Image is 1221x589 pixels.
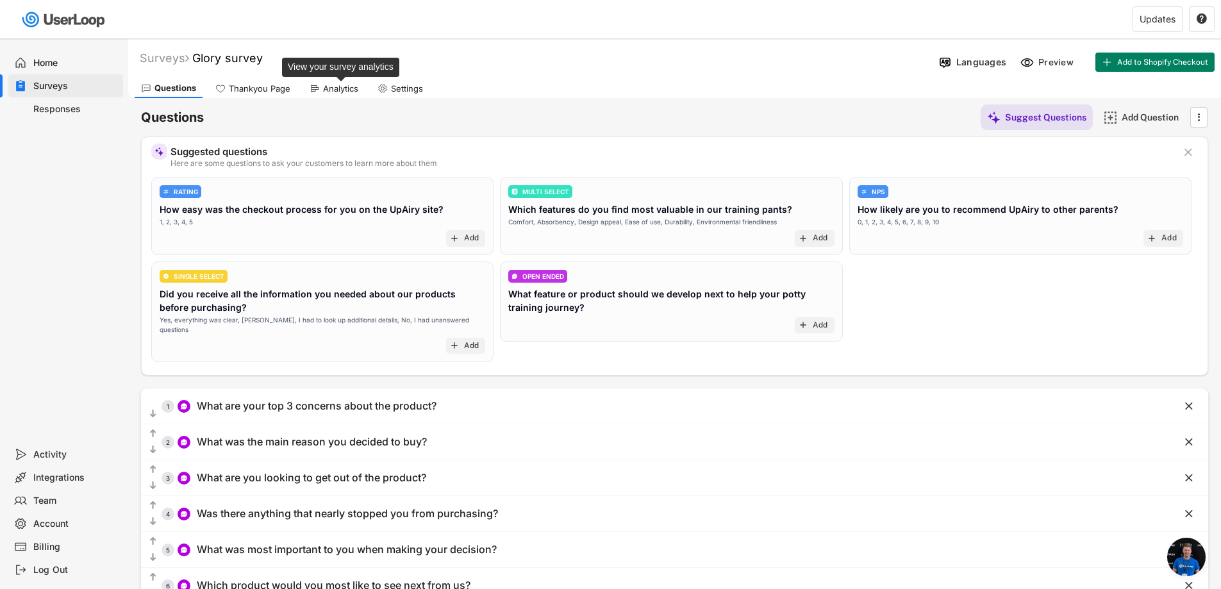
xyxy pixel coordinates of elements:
[798,320,808,330] button: add
[1038,56,1077,68] div: Preview
[147,408,158,420] button: 
[1182,146,1195,159] button: 
[163,188,169,195] img: AdjustIcon.svg
[1184,145,1192,159] text: 
[511,188,518,195] img: ListMajor.svg
[1185,471,1193,485] text: 
[162,547,174,553] div: 5
[33,449,118,461] div: Activity
[1005,112,1086,123] div: Suggest Questions
[150,552,156,563] text: 
[858,203,1118,216] div: How likely are you to recommend UpAiry to other parents?
[150,536,156,547] text: 
[1198,110,1200,124] text: 
[1167,538,1206,576] div: Open chat
[33,518,118,530] div: Account
[180,546,188,554] img: ConversationMinor.svg
[150,500,156,511] text: 
[150,480,156,491] text: 
[33,495,118,507] div: Team
[1183,508,1195,520] button: 
[1122,112,1186,123] div: Add Question
[798,233,808,244] button: add
[154,83,196,94] div: Questions
[160,287,485,314] div: Did you receive all the information you needed about our products before purchasing?
[147,515,158,528] button: 
[174,188,198,195] div: RATING
[464,233,479,244] div: Add
[147,427,158,440] button: 
[522,188,569,195] div: MULTI SELECT
[147,535,158,548] button: 
[813,320,828,331] div: Add
[464,341,479,351] div: Add
[813,233,828,244] div: Add
[162,511,174,517] div: 4
[938,56,952,69] img: Language%20Icon.svg
[449,233,460,244] button: add
[174,273,224,279] div: SINGLE SELECT
[33,472,118,484] div: Integrations
[1192,108,1205,127] button: 
[522,273,564,279] div: OPEN ENDED
[150,408,156,419] text: 
[33,541,118,553] div: Billing
[987,111,1001,124] img: MagicMajor%20%28Purple%29.svg
[1196,13,1208,25] button: 
[162,475,174,481] div: 3
[150,464,156,475] text: 
[180,438,188,446] img: ConversationMinor.svg
[508,217,777,227] div: Comfort, Absorbency, Design appeal, Ease of use, Durability, Environmental friendliness
[1197,13,1207,24] text: 
[858,217,939,227] div: 0, 1, 2, 3, 4, 5, 6, 7, 8, 9, 10
[391,83,423,94] div: Settings
[180,402,188,410] img: ConversationMinor.svg
[1104,111,1117,124] img: AddMajor.svg
[147,444,158,456] button: 
[1095,53,1215,72] button: Add to Shopify Checkout
[1117,58,1208,66] span: Add to Shopify Checkout
[1140,15,1175,24] div: Updates
[197,507,498,520] div: Was there anything that nearly stopped you from purchasing?
[33,57,118,69] div: Home
[160,217,193,227] div: 1, 2, 3, 4, 5
[150,516,156,527] text: 
[162,439,174,445] div: 2
[180,510,188,518] img: ConversationMinor.svg
[1185,399,1193,413] text: 
[150,444,156,455] text: 
[163,273,169,279] img: CircleTickMinorWhite.svg
[872,188,885,195] div: NPS
[160,315,485,335] div: Yes, everything was clear, [PERSON_NAME], I had to look up additional details, No, I had unanswer...
[170,160,1172,167] div: Here are some questions to ask your customers to learn more about them
[150,428,156,439] text: 
[197,543,497,556] div: What was most important to you when making your decision?
[33,80,118,92] div: Surveys
[1183,472,1195,485] button: 
[1183,400,1195,413] button: 
[147,499,158,512] button: 
[861,188,867,195] img: AdjustIcon.svg
[150,572,156,583] text: 
[1185,435,1193,449] text: 
[140,51,189,65] div: Surveys
[141,109,204,126] h6: Questions
[162,583,174,589] div: 6
[33,103,118,115] div: Responses
[1161,233,1177,244] div: Add
[508,203,792,216] div: Which features do you find most valuable in our training pants?
[1147,233,1157,244] text: add
[449,340,460,351] button: add
[197,435,427,449] div: What was the main reason you decided to buy?
[229,83,290,94] div: Thankyou Page
[956,56,1006,68] div: Languages
[162,403,174,410] div: 1
[197,471,426,485] div: What are you looking to get out of the product?
[1183,436,1195,449] button: 
[170,147,1172,156] div: Suggested questions
[197,399,436,413] div: What are your top 3 concerns about the product?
